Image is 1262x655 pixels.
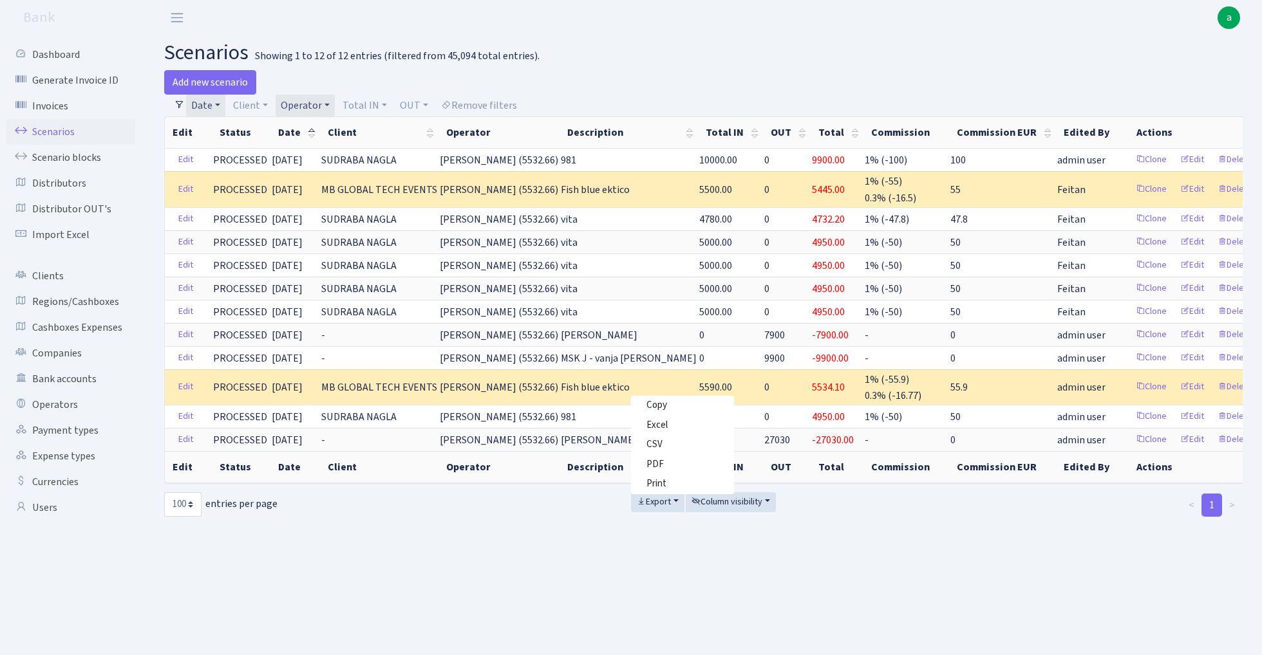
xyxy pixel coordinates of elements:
a: Currencies [6,469,135,495]
a: Scenarios [6,119,135,145]
a: Edit [173,255,199,275]
span: vita [561,305,578,319]
a: Generate Invoice ID [6,68,135,93]
span: SUDRABA NAGLA [321,152,397,168]
label: entries per page [164,492,278,517]
a: Bank accounts [6,366,135,392]
span: PROCESSED [213,328,267,342]
span: Feitan [1057,212,1086,227]
span: admin user [1057,327,1106,343]
span: 50 [950,410,961,424]
a: Delete [1212,430,1258,450]
a: Clone [1130,377,1173,397]
span: 0 [699,351,704,365]
button: Toggle navigation [161,7,193,28]
a: Print [631,474,734,494]
a: Date [186,95,225,116]
span: [PERSON_NAME] (5532.66) [440,153,558,167]
a: Edit [173,407,199,427]
span: [PERSON_NAME] [561,433,637,447]
a: PDF [631,455,734,475]
span: Feitan [1057,235,1086,250]
span: 0 [950,351,956,365]
span: [DATE] [272,259,303,273]
span: 0 [764,305,769,319]
th: Description : activate to sort column ascending [560,117,698,148]
span: PROCESSED [213,305,267,319]
a: Edit [173,279,199,299]
a: Clone [1130,407,1173,427]
span: 0 [764,235,769,250]
a: Edit [1174,232,1210,252]
a: 1 [1201,494,1222,517]
a: Clone [1130,325,1173,345]
span: 0 [764,410,769,424]
span: [DATE] [272,235,303,250]
span: PROCESSED [213,282,267,296]
span: - [865,328,869,342]
span: 100 [950,153,966,167]
span: 4950.00 [812,235,845,250]
span: MB GLOBAL TECH EVENTS [321,380,437,395]
span: a [1218,6,1240,29]
span: admin user [1057,432,1106,448]
a: Delete [1212,255,1258,275]
span: 10000.00 [699,153,737,167]
a: Delete [1212,348,1258,368]
a: Clone [1130,279,1173,299]
a: Edit [173,180,199,199]
th: Edit [165,117,212,148]
a: Clone [1130,430,1173,450]
a: Delete [1212,150,1258,170]
a: Import Excel [6,222,135,248]
a: Invoices [6,93,135,119]
span: [DATE] [272,153,303,167]
span: 0 [699,328,704,342]
a: Dashboard [6,42,135,68]
a: Edit [1174,279,1210,299]
span: 47.8 [950,212,968,226]
span: [DATE] [272,282,303,296]
a: Edit [173,377,199,397]
span: 0 [764,259,769,273]
a: Scenario blocks [6,145,135,171]
span: 7900 [764,328,785,342]
th: Date [270,451,320,483]
span: Export [637,495,671,508]
a: Total IN [337,95,392,116]
a: Excel [631,416,734,436]
span: [PERSON_NAME] (5532.66) [440,305,558,319]
span: CSV [646,438,663,451]
span: 50 [950,235,961,250]
a: Payment types [6,418,135,443]
span: PROCESSED [213,351,267,365]
span: vita [561,282,578,296]
button: Export [631,492,684,512]
span: [DATE] [272,410,303,424]
a: Edit [1174,209,1210,229]
th: Date : activate to sort column descending [270,117,320,148]
span: Feitan [1057,281,1086,297]
span: 0 [950,328,956,342]
span: SUDRABA NAGLA [321,235,397,250]
span: 5445.00 [812,183,845,197]
span: PDF [646,457,664,471]
span: 0 [764,282,769,296]
span: 5534.10 [812,380,845,394]
a: Expense types [6,443,135,469]
span: 5000.00 [699,259,732,273]
span: [PERSON_NAME] (5532.66) [440,235,558,250]
span: 1% (-100) [865,153,907,167]
a: Edit [1174,407,1210,427]
span: [PERSON_NAME] [561,328,637,342]
span: PROCESSED [213,153,267,167]
th: OUT [763,451,811,483]
span: vita [561,212,578,226]
a: Regions/Cashboxes [6,289,135,315]
span: [PERSON_NAME] (5532.66) [440,259,558,273]
span: 0 [950,433,956,447]
th: Client : activate to sort column ascending [320,117,438,148]
a: Edit [1174,255,1210,275]
a: Cashboxes Expenses [6,315,135,340]
span: [DATE] [272,380,303,394]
